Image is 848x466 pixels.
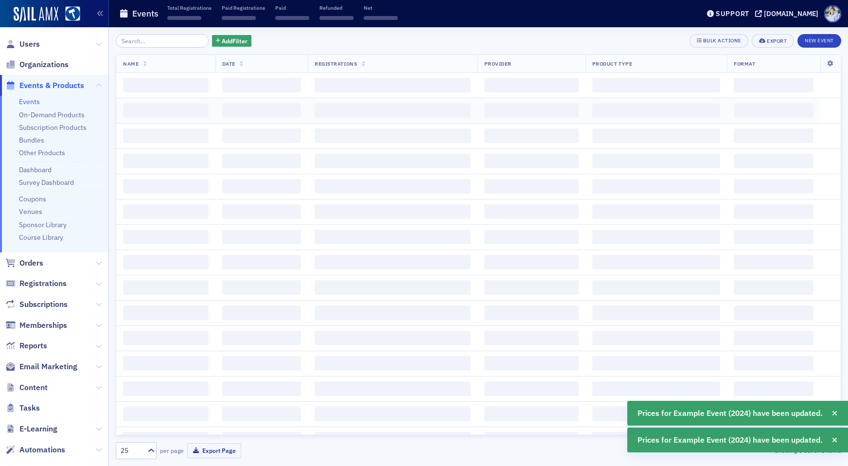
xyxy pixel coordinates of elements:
[484,60,512,67] span: Provider
[484,432,579,447] span: ‌
[123,381,209,396] span: ‌
[315,128,470,143] span: ‌
[222,356,301,371] span: ‌
[123,60,139,67] span: Name
[187,443,241,458] button: Export Page
[222,407,301,421] span: ‌
[592,60,632,67] span: Product Type
[637,434,823,446] span: Prices for Example Event (2024) have been updated.
[5,258,43,269] a: Orders
[484,204,579,219] span: ‌
[315,230,470,244] span: ‌
[19,110,85,119] a: On-Demand Products
[167,16,201,20] span: ‌
[752,34,794,48] button: Export
[734,103,813,118] span: ‌
[19,97,40,106] a: Events
[484,407,579,421] span: ‌
[19,136,44,144] a: Bundles
[5,341,47,351] a: Reports
[637,408,823,419] span: Prices for Example Event (2024) have been updated.
[592,179,720,194] span: ‌
[319,16,353,20] span: ‌
[19,361,77,372] span: Email Marketing
[315,103,470,118] span: ‌
[592,381,720,396] span: ‌
[5,361,77,372] a: Email Marketing
[19,207,42,216] a: Venues
[222,230,301,244] span: ‌
[484,154,579,168] span: ‌
[364,16,398,20] span: ‌
[19,320,67,331] span: Memberships
[123,356,209,371] span: ‌
[222,381,301,396] span: ‌
[315,432,470,447] span: ‌
[167,4,212,11] p: Total Registrations
[592,230,720,244] span: ‌
[275,16,309,20] span: ‌
[734,255,813,269] span: ‌
[19,341,47,351] span: Reports
[315,407,470,421] span: ‌
[123,432,209,447] span: ‌
[824,5,841,22] span: Profile
[5,299,68,310] a: Subscriptions
[484,305,579,320] span: ‌
[5,39,40,50] a: Users
[5,382,48,393] a: Content
[19,424,57,434] span: E-Learning
[222,4,265,11] p: Paid Registrations
[5,80,84,91] a: Events & Products
[19,80,84,91] span: Events & Products
[315,331,470,345] span: ‌
[484,128,579,143] span: ‌
[734,78,813,92] span: ‌
[484,255,579,269] span: ‌
[764,9,818,18] div: [DOMAIN_NAME]
[19,39,40,50] span: Users
[767,38,787,44] div: Export
[121,446,142,456] div: 25
[19,195,46,203] a: Coupons
[592,103,720,118] span: ‌
[592,128,720,143] span: ‌
[222,78,301,92] span: ‌
[19,59,69,70] span: Organizations
[592,78,720,92] span: ‌
[315,356,470,371] span: ‌
[734,154,813,168] span: ‌
[5,445,65,455] a: Automations
[58,6,80,23] a: View Homepage
[19,178,74,187] a: Survey Dashboard
[5,278,67,289] a: Registrations
[19,123,87,132] a: Subscription Products
[123,255,209,269] span: ‌
[14,7,58,22] a: SailAMX
[484,103,579,118] span: ‌
[734,331,813,345] span: ‌
[19,278,67,289] span: Registrations
[484,381,579,396] span: ‌
[123,305,209,320] span: ‌
[315,204,470,219] span: ‌
[703,38,741,43] div: Bulk Actions
[275,4,309,11] p: Paid
[19,445,65,455] span: Automations
[606,446,841,455] div: Showing out of items
[222,36,247,45] span: Add Filter
[123,230,209,244] span: ‌
[734,305,813,320] span: ‌
[734,128,813,143] span: ‌
[123,179,209,194] span: ‌
[5,320,67,331] a: Memberships
[222,305,301,320] span: ‌
[484,230,579,244] span: ‌
[484,356,579,371] span: ‌
[484,78,579,92] span: ‌
[19,403,40,413] span: Tasks
[123,280,209,295] span: ‌
[315,60,357,67] span: Registrations
[222,204,301,219] span: ‌
[5,403,40,413] a: Tasks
